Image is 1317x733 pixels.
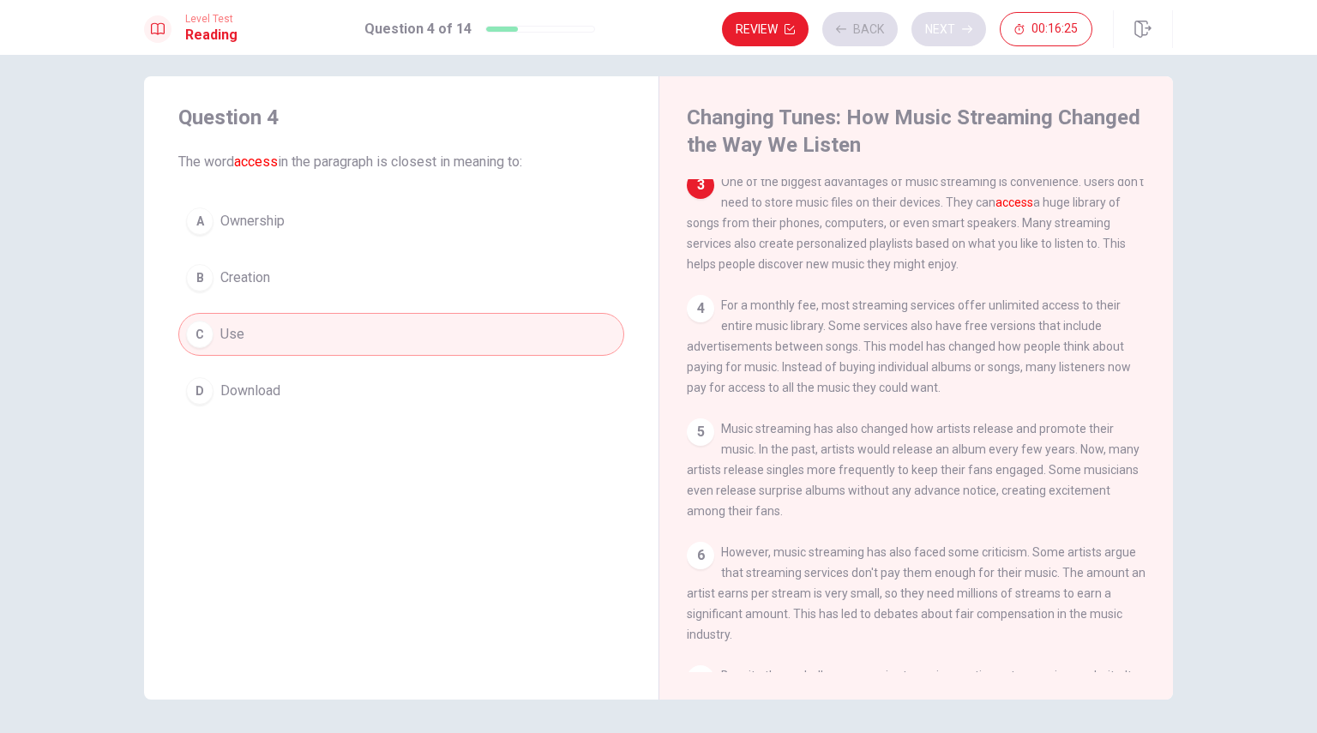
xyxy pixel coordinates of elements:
span: Download [220,381,280,401]
span: 00:16:25 [1031,22,1078,36]
button: Review [722,12,809,46]
span: However, music streaming has also faced some criticism. Some artists argue that streaming service... [687,545,1146,641]
span: Ownership [220,211,285,231]
div: 3 [687,171,714,199]
div: 5 [687,418,714,446]
span: For a monthly fee, most streaming services offer unlimited access to their entire music library. ... [687,298,1131,394]
div: A [186,207,213,235]
span: Creation [220,267,270,288]
button: DDownload [178,370,624,412]
button: BCreation [178,256,624,299]
font: access [234,153,278,170]
h4: Changing Tunes: How Music Streaming Changed the Way We Listen [687,104,1141,159]
h4: Question 4 [178,104,624,131]
span: Music streaming has also changed how artists release and promote their music. In the past, artist... [687,422,1140,518]
h1: Question 4 of 14 [364,19,472,39]
button: AOwnership [178,200,624,243]
div: B [186,264,213,291]
span: The word in the paragraph is closest in meaning to: [178,152,624,172]
div: 4 [687,295,714,322]
font: access [995,195,1033,209]
span: Level Test [185,13,238,25]
div: 7 [687,665,714,693]
div: 6 [687,542,714,569]
button: 00:16:25 [1000,12,1092,46]
span: One of the biggest advantages of music streaming is convenience. Users don't need to store music ... [687,175,1144,271]
span: Use [220,324,244,345]
button: CUse [178,313,624,356]
div: C [186,321,213,348]
h1: Reading [185,25,238,45]
div: D [186,377,213,405]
